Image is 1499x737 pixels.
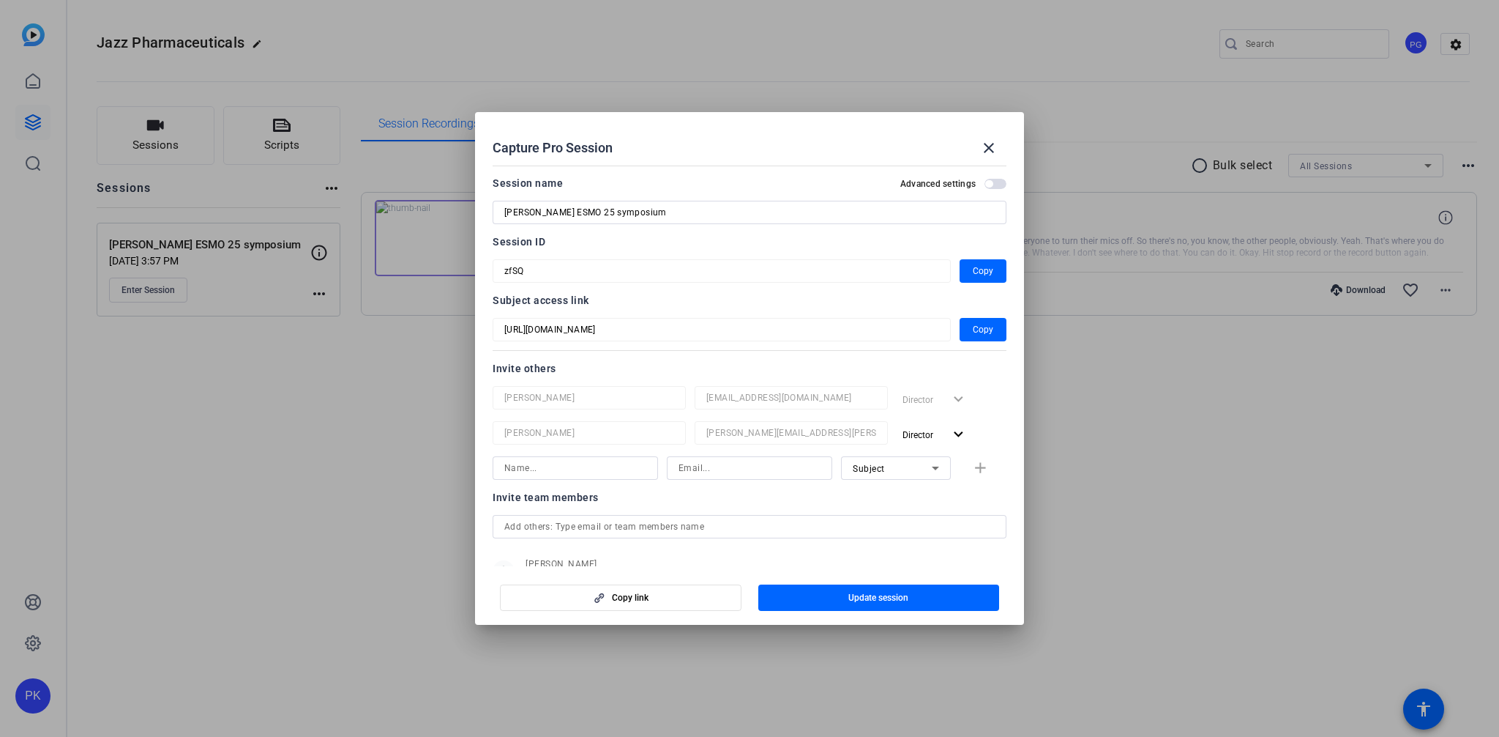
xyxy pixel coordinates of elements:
[504,424,674,442] input: Name...
[493,489,1006,506] div: Invite team members
[980,139,998,157] mat-icon: close
[706,424,876,442] input: Email...
[493,292,1006,309] div: Subject access link
[493,130,1006,166] div: Capture Pro Session
[493,560,515,582] mat-icon: person
[853,464,885,474] span: Subject
[504,321,939,338] input: Session OTP
[504,389,674,407] input: Name...
[706,389,876,407] input: Email...
[526,558,673,570] span: [PERSON_NAME]
[679,459,820,477] input: Email...
[493,233,1006,251] div: Session ID
[900,178,976,190] h2: Advanced settings
[848,592,908,604] span: Update session
[758,585,1000,611] button: Update session
[493,360,1006,377] div: Invite others
[897,421,973,448] button: Director
[493,174,563,192] div: Session name
[504,262,939,280] input: Session OTP
[973,262,993,280] span: Copy
[949,426,968,444] mat-icon: expand_more
[973,321,993,338] span: Copy
[500,585,741,611] button: Copy link
[504,518,995,536] input: Add others: Type email or team members name
[504,204,995,221] input: Enter Session Name
[960,259,1006,283] button: Copy
[960,318,1006,341] button: Copy
[504,459,646,477] input: Name...
[612,592,648,604] span: Copy link
[902,430,933,440] span: Director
